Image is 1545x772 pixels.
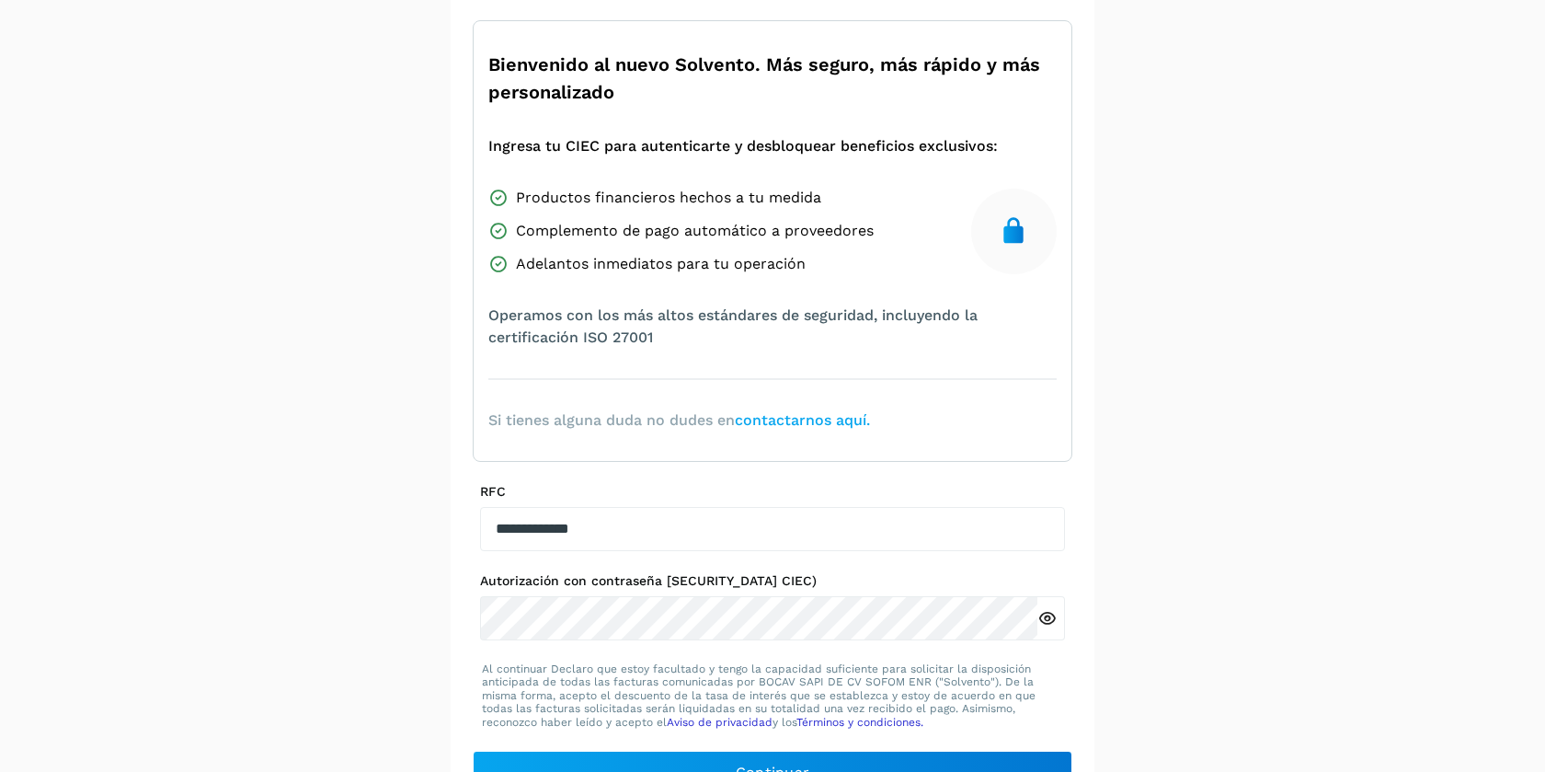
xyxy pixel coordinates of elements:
span: Si tienes alguna duda no dudes en [488,409,870,432]
span: Adelantos inmediatos para tu operación [516,253,806,275]
label: RFC [480,484,1065,500]
p: Al continuar Declaro que estoy facultado y tengo la capacidad suficiente para solicitar la dispos... [482,663,1063,729]
a: Aviso de privacidad [667,716,772,729]
span: Bienvenido al nuevo Solvento. Más seguro, más rápido y más personalizado [488,51,1057,106]
a: contactarnos aquí. [735,411,870,429]
span: Productos financieros hechos a tu medida [516,187,821,209]
img: secure [999,216,1028,246]
span: Ingresa tu CIEC para autenticarte y desbloquear beneficios exclusivos: [488,135,998,157]
span: Complemento de pago automático a proveedores [516,220,874,242]
a: Términos y condiciones. [796,716,923,729]
label: Autorización con contraseña [SECURITY_DATA] CIEC) [480,573,1065,589]
span: Operamos con los más altos estándares de seguridad, incluyendo la certificación ISO 27001 [488,305,1057,349]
